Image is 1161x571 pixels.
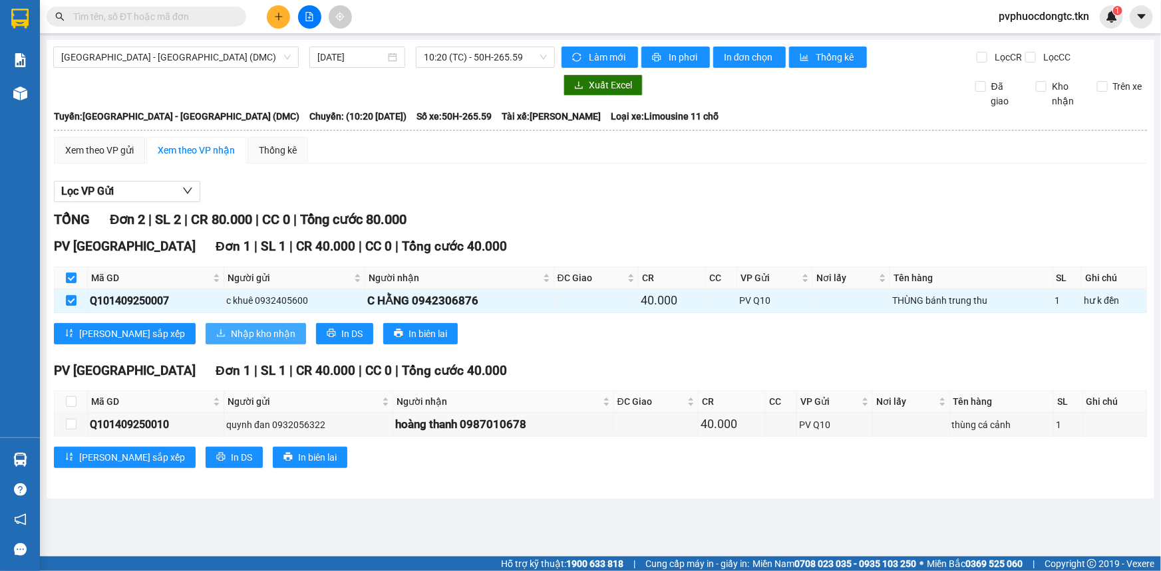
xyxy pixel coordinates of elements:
span: | [289,239,293,254]
span: | [289,363,293,378]
span: Số xe: 50H-265.59 [416,109,492,124]
td: PV Q10 [737,289,813,312]
span: SL 1 [261,239,286,254]
input: Tìm tên, số ĐT hoặc mã đơn [73,9,230,24]
span: In biên lai [409,326,447,341]
th: Tên hàng [890,267,1053,289]
span: | [1033,556,1035,571]
th: Tên hàng [950,391,1054,413]
button: printerIn biên lai [273,447,347,468]
span: | [148,211,152,227]
button: printerIn phơi [641,47,710,68]
img: solution-icon [13,53,27,67]
span: printer [283,452,293,463]
button: bar-chartThống kê [789,47,867,68]
span: CR 40.000 [296,363,355,378]
span: In phơi [669,50,699,64]
span: Nơi lấy [816,271,876,285]
div: PV Q10 [799,417,870,432]
span: caret-down [1136,11,1148,23]
span: | [255,211,259,227]
button: printerIn biên lai [383,323,458,344]
div: C HẰNG 0942306876 [367,292,552,310]
button: sort-ascending[PERSON_NAME] sắp xếp [54,323,196,344]
span: VP Gửi [800,394,859,409]
span: Chuyến: (10:20 [DATE]) [309,109,407,124]
th: CR [699,391,766,413]
span: In biên lai [298,450,337,465]
span: Đơn 1 [216,363,251,378]
div: 40.000 [701,415,763,433]
span: Miền Bắc [927,556,1023,571]
button: printerIn DS [316,323,373,344]
span: Nơi lấy [876,394,936,409]
span: PV [GEOGRAPHIC_DATA] [54,239,196,254]
button: Lọc VP Gửi [54,181,200,202]
span: | [293,211,297,227]
span: TỔNG [54,211,90,227]
button: printerIn DS [206,447,263,468]
span: | [395,239,399,254]
span: Người nhận [369,271,540,285]
span: Làm mới [589,50,627,64]
span: Đã giao [986,79,1026,108]
span: | [395,363,399,378]
span: Tổng cước 40.000 [402,363,507,378]
div: Q101409250007 [90,292,222,309]
span: In DS [341,326,363,341]
span: ⚪️ [919,561,923,566]
button: file-add [298,5,321,29]
span: Nhập kho nhận [231,326,295,341]
th: Ghi chú [1083,391,1147,413]
span: Mã GD [91,271,210,285]
span: sync [572,53,583,63]
span: down [182,185,193,196]
span: printer [652,53,663,63]
img: warehouse-icon [13,86,27,100]
span: notification [14,513,27,526]
strong: 0369 525 060 [965,558,1023,569]
th: CC [706,267,737,289]
span: Sài Gòn - Tây Ninh (DMC) [61,47,291,67]
span: Miền Nam [752,556,916,571]
span: Lọc CC [1038,50,1073,64]
span: CR 80.000 [191,211,252,227]
div: thùng cá cảnh [952,417,1051,432]
span: Lọc CR [989,50,1024,64]
th: Ghi chú [1082,267,1146,289]
span: Thống kê [816,50,856,64]
span: | [254,363,257,378]
span: download [216,328,226,339]
span: Tổng cước 80.000 [300,211,407,227]
span: Cung cấp máy in - giấy in: [645,556,749,571]
button: aim [329,5,352,29]
button: sort-ascending[PERSON_NAME] sắp xếp [54,447,196,468]
span: CC 0 [365,239,392,254]
div: c khuê 0932405600 [226,293,363,308]
span: Đơn 1 [216,239,251,254]
button: caret-down [1130,5,1153,29]
span: PV [GEOGRAPHIC_DATA] [54,363,196,378]
span: Hỗ trợ kỹ thuật: [501,556,623,571]
span: Kho nhận [1047,79,1086,108]
span: sort-ascending [65,452,74,463]
span: bar-chart [800,53,811,63]
div: hoàng thanh 0987010678 [395,415,611,433]
span: aim [335,12,345,21]
span: CC 0 [262,211,290,227]
span: SL 1 [261,363,286,378]
div: 1 [1056,417,1080,432]
sup: 1 [1113,6,1122,15]
span: 10:20 (TC) - 50H-265.59 [424,47,547,67]
span: [PERSON_NAME] sắp xếp [79,326,185,341]
span: ĐC Giao [558,271,625,285]
div: hư k đền [1084,293,1144,308]
span: Người gửi [228,394,379,409]
span: Người gửi [228,271,351,285]
div: Q101409250010 [90,416,222,433]
strong: 0708 023 035 - 0935 103 250 [794,558,916,569]
span: | [254,239,257,254]
th: CC [766,391,797,413]
span: file-add [305,12,314,21]
td: Q101409250010 [88,413,224,436]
